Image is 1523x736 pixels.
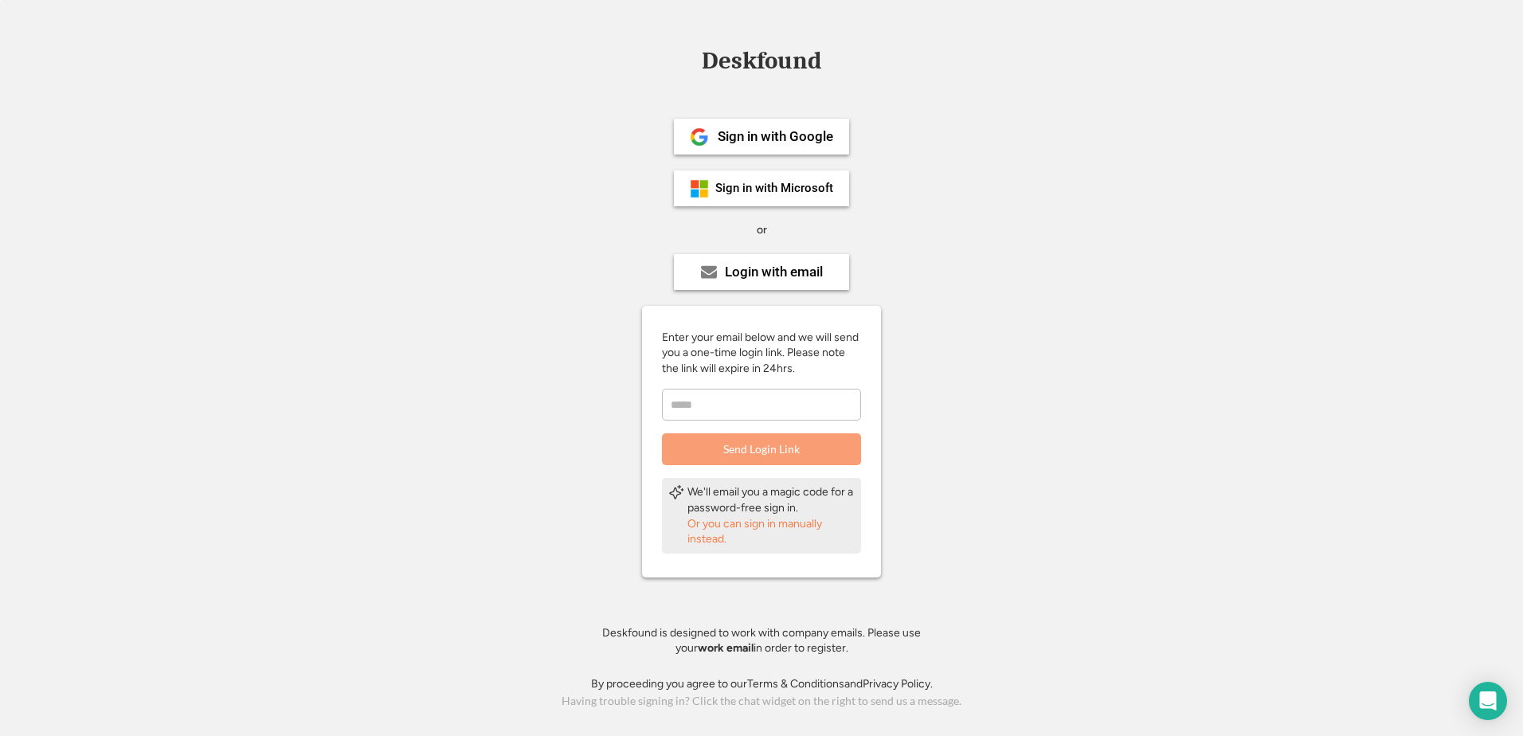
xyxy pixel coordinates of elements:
div: Enter your email below and we will send you a one-time login link. Please note the link will expi... [662,330,861,377]
div: We'll email you a magic code for a password-free sign in. [687,484,855,515]
div: Deskfound [694,49,829,73]
div: Or you can sign in manually instead. [687,516,855,547]
strong: work email [698,641,754,655]
div: or [757,222,767,238]
div: Login with email [725,265,823,279]
button: Send Login Link [662,433,861,465]
a: Terms & Conditions [747,677,844,691]
div: Sign in with Microsoft [715,182,833,194]
a: Privacy Policy. [863,677,933,691]
div: By proceeding you agree to our and [591,676,933,692]
img: ms-symbollockup_mssymbol_19.png [690,179,709,198]
img: 1024px-Google__G__Logo.svg.png [690,127,709,147]
div: Open Intercom Messenger [1469,682,1507,720]
div: Deskfound is designed to work with company emails. Please use your in order to register. [582,625,941,656]
div: Sign in with Google [718,130,833,143]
